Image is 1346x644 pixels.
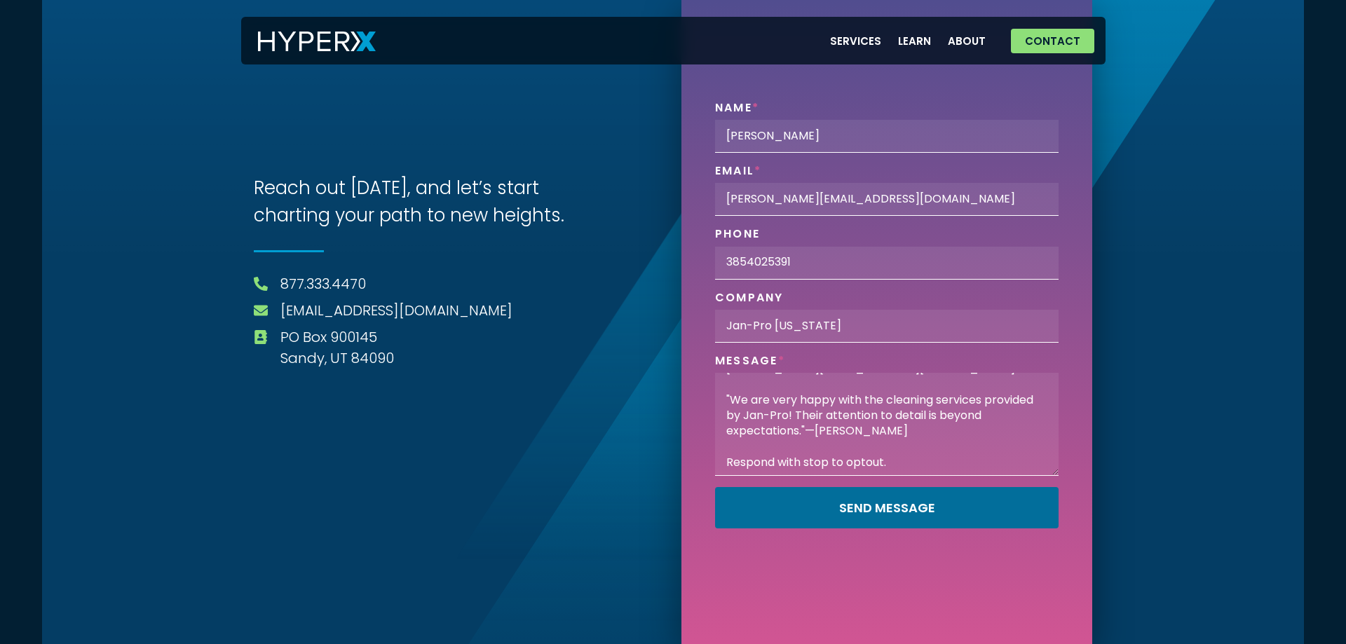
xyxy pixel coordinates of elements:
label: Company [715,291,784,310]
span: Send Message [839,502,935,514]
a: Services [822,27,890,55]
a: [EMAIL_ADDRESS][DOMAIN_NAME] [280,300,512,321]
input: Only numbers and phone characters (#, -, *, etc) are accepted. [715,247,1059,280]
label: Message [715,354,785,373]
span: Contact [1025,36,1080,46]
label: Name [715,101,759,120]
span: PO Box 900145 Sandy, UT 84090 [277,327,394,369]
img: HyperX Logo [258,32,376,52]
a: Contact [1011,29,1094,53]
nav: Menu [822,27,994,55]
a: 877.333.4470 [280,273,366,294]
a: Learn [890,27,939,55]
label: Phone [715,227,760,246]
h3: Reach out [DATE], and let’s start charting your path to new heights. [254,174,597,229]
button: Send Message [715,487,1059,528]
a: About [939,27,994,55]
label: Email [715,164,761,183]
